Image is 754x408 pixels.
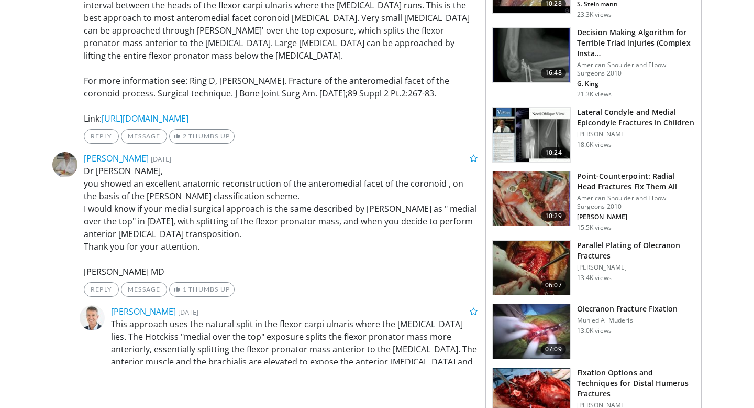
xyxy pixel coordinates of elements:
[178,307,198,317] small: [DATE]
[111,306,176,317] a: [PERSON_NAME]
[492,107,695,163] a: 10:24 Lateral Condyle and Medial Epicondyle Fractures in Children [PERSON_NAME] 18.6K views
[577,316,678,325] p: Munjed Al Muderis
[493,28,570,82] img: kin_1.png.150x105_q85_crop-smart_upscale.jpg
[493,304,570,359] img: eolv1L8ZdYrFVOcH4xMDoxOjA4MTsiGN_1.150x105_q85_crop-smart_upscale.jpg
[121,129,167,144] a: Message
[577,61,695,78] p: American Shoulder and Elbow Surgeons 2010
[493,171,570,226] img: marra_1.png.150x105_q85_crop-smart_upscale.jpg
[84,129,119,144] a: Reply
[80,305,105,330] img: Avatar
[492,27,695,99] a: 16:48 Decision Making Algorithm for Terrible Triad Injuries (Complex Insta… American Shoulder and...
[183,285,187,293] span: 1
[577,194,695,211] p: American Shoulder and Elbow Surgeons 2010
[541,344,566,355] span: 07:09
[84,153,149,164] a: [PERSON_NAME]
[577,141,612,149] p: 18.6K views
[111,318,478,393] p: This approach uses the natural split in the flexor carpi ulnaris where the [MEDICAL_DATA] lies. T...
[52,152,77,177] img: Avatar
[577,368,695,399] h3: Fixation Options and Techniques for Distal Humerus Fractures
[577,80,695,88] p: G. King
[121,282,167,297] a: Message
[492,171,695,232] a: 10:29 Point-Counterpoint: Radial Head Fractures Fix Them All American Shoulder and Elbow Surgeons...
[577,171,695,192] h3: Point-Counterpoint: Radial Head Fractures Fix Them All
[577,10,612,19] p: 23.3K views
[169,129,235,144] a: 2 Thumbs Up
[577,223,612,232] p: 15.5K views
[577,274,612,282] p: 13.4K views
[577,327,612,335] p: 13.0K views
[541,280,566,291] span: 06:07
[102,113,188,124] a: [URL][DOMAIN_NAME]
[493,241,570,295] img: XzOTlMlQSGUnbGTX4xMDoxOjBrO-I4W8.150x105_q85_crop-smart_upscale.jpg
[577,90,612,99] p: 21.3K views
[577,304,678,314] h3: Olecranon Fracture Fixation
[577,263,695,272] p: [PERSON_NAME]
[577,27,695,59] h3: Decision Making Algorithm for Terrible Triad Injuries (Complex Insta…
[84,165,478,278] p: Dr [PERSON_NAME], you showed an excellent anatomic reconstruction of the anteromedial facet of th...
[577,130,695,138] p: [PERSON_NAME]
[577,213,695,221] p: [PERSON_NAME]
[577,240,695,261] h3: Parallel Plating of Olecranon Fractures
[84,282,119,297] a: Reply
[492,240,695,296] a: 06:07 Parallel Plating of Olecranon Fractures [PERSON_NAME] 13.4K views
[183,132,187,140] span: 2
[151,154,171,164] small: [DATE]
[541,68,566,78] span: 16:48
[169,282,235,297] a: 1 Thumbs Up
[492,304,695,359] a: 07:09 Olecranon Fracture Fixation Munjed Al Muderis 13.0K views
[541,211,566,221] span: 10:29
[541,147,566,158] span: 10:24
[577,107,695,128] h3: Lateral Condyle and Medial Epicondyle Fractures in Children
[493,108,570,162] img: 270001_0000_1.png.150x105_q85_crop-smart_upscale.jpg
